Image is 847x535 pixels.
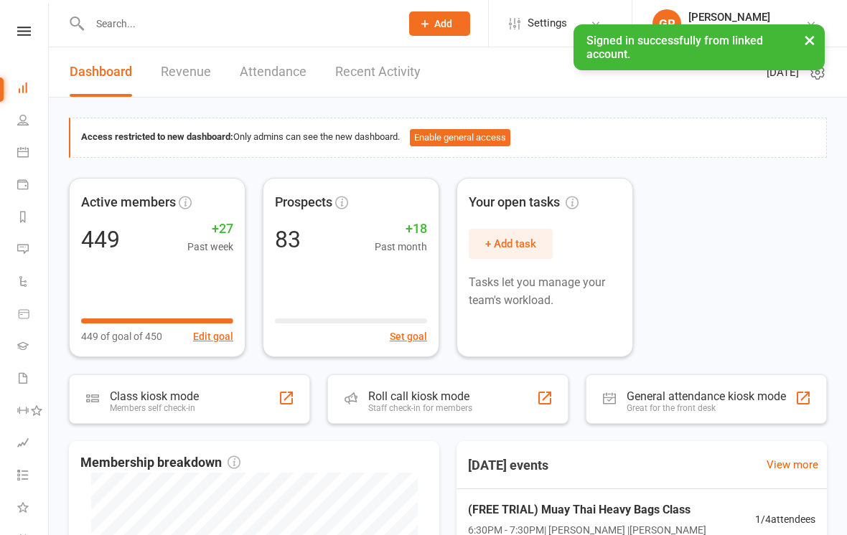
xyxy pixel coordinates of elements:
[17,170,50,202] a: Payments
[627,403,786,413] div: Great for the front desk
[368,403,472,413] div: Staff check-in for members
[469,192,579,213] span: Your open tasks
[85,14,390,34] input: Search...
[275,228,301,251] div: 83
[390,328,427,344] button: Set goal
[457,453,560,478] h3: [DATE] events
[469,229,553,259] button: + Add task
[627,389,786,403] div: General attendance kiosk mode
[81,228,120,251] div: 449
[528,7,567,39] span: Settings
[688,24,770,37] div: Chopper's Gym
[368,389,472,403] div: Roll call kiosk mode
[17,105,50,138] a: People
[187,219,233,240] span: +27
[468,501,706,519] span: (FREE TRIAL) Muay Thai Heavy Bags Class
[80,453,240,473] span: Membership breakdown
[375,239,427,255] span: Past month
[110,389,199,403] div: Class kiosk mode
[81,328,162,344] span: 449 of goal of 450
[409,11,470,36] button: Add
[797,24,823,55] button: ×
[81,129,815,146] div: Only admins can see the new dashboard.
[469,273,621,310] p: Tasks let you manage your team's workload.
[767,456,818,473] a: View more
[586,34,763,61] span: Signed in successfully from linked account.
[275,192,332,213] span: Prospects
[187,239,233,255] span: Past week
[17,138,50,170] a: Calendar
[193,328,233,344] button: Edit goal
[17,299,50,331] a: Product Sales
[17,428,50,460] a: Assessments
[410,129,510,146] button: Enable general access
[17,493,50,525] a: What's New
[110,403,199,413] div: Members self check-in
[17,202,50,235] a: Reports
[688,11,770,24] div: [PERSON_NAME]
[755,511,815,527] span: 1 / 4 attendees
[81,131,233,142] strong: Access restricted to new dashboard:
[375,219,427,240] span: +18
[17,73,50,105] a: Dashboard
[652,9,681,38] div: GR
[434,18,452,29] span: Add
[81,192,176,213] span: Active members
